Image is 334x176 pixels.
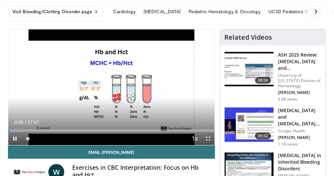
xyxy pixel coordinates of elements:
[225,108,274,142] img: 11abbcd4-a476-4be7-920b-41eb594d8390.150x105_q85_crop-smart_upscale.jpg
[8,129,215,132] div: Progress Bar
[255,133,271,139] span: 09:32
[278,128,322,134] p: Scripps Health
[8,132,22,145] button: Pause
[278,152,322,172] h3: [MEDICAL_DATA] in Inherited Bleeding Disorders
[255,77,271,84] span: 08:50
[278,142,298,147] p: 1.1K views
[8,146,215,159] a: Email [PERSON_NAME]
[278,107,322,127] h3: [MEDICAL_DATA] and [MEDICAL_DATA] Risk With [MEDICAL_DATA]
[278,73,322,89] p: University of [US_STATE] Division of Hematology
[225,52,274,86] img: dbfd5f25-7945-44a5-8d2f-245839b470de.150x105_q85_crop-smart_upscale.jpg
[8,29,215,145] video-js: Video Player
[278,97,298,102] p: 2.6K views
[201,132,215,145] button: Fullscreen
[224,52,322,102] a: 08:50 ASH 2025 Review: [MEDICAL_DATA] and [MEDICAL_DATA] in Wom… University of [US_STATE] Divisio...
[278,52,322,71] h3: ASH 2025 Review: [MEDICAL_DATA] and [MEDICAL_DATA] in Wom…
[185,5,264,18] a: Pediatric Hematology & Oncology
[224,33,272,41] h4: Related Videos
[14,120,23,125] span: 0:05
[22,132,35,145] button: Mute
[278,90,322,95] p: [PERSON_NAME]
[25,120,26,125] span: /
[109,5,140,18] a: Cardiology
[224,107,322,147] a: 09:32 [MEDICAL_DATA] and [MEDICAL_DATA] Risk With [MEDICAL_DATA] Scripps Health [PERSON_NAME] 1.1...
[28,120,39,125] span: 17:07
[8,6,103,17] a: Visit Bleeding/Clotting Disorder page
[139,5,185,18] a: [MEDICAL_DATA]
[278,135,322,140] p: [PERSON_NAME]
[188,132,201,145] button: Playback Rate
